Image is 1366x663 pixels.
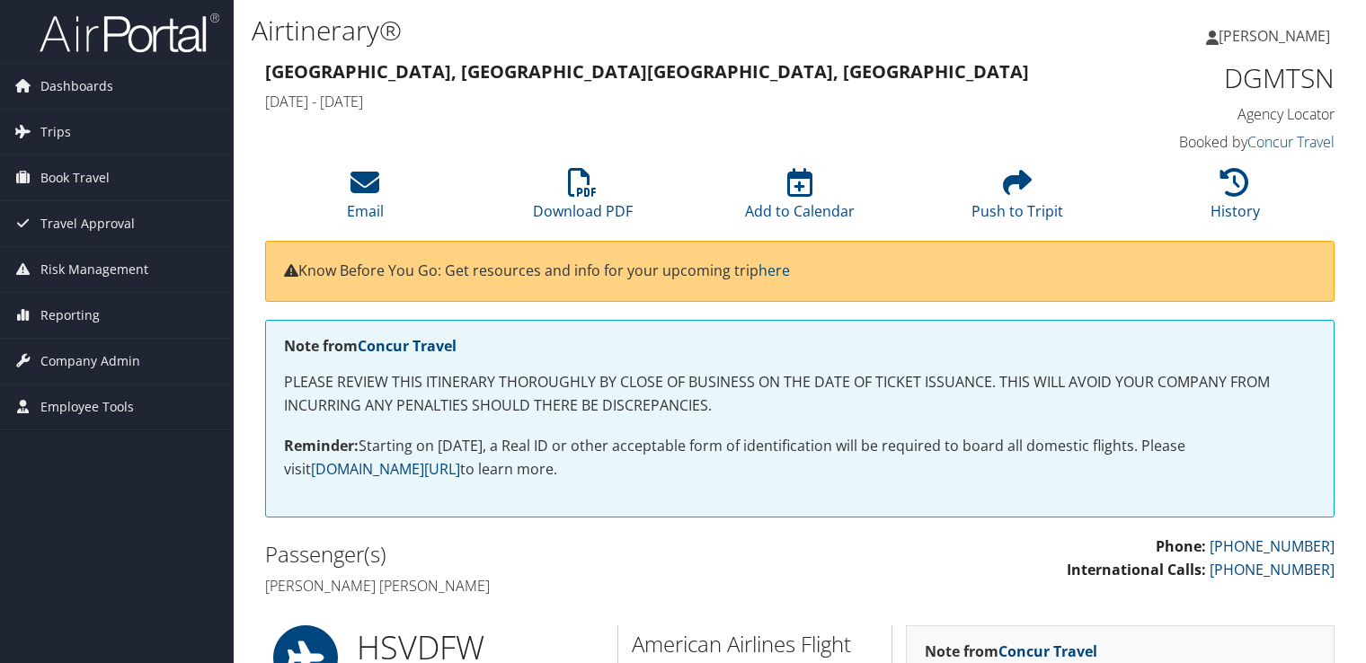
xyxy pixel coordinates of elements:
span: Trips [40,110,71,155]
p: Starting on [DATE], a Real ID or other acceptable form of identification will be required to boar... [284,435,1316,481]
span: Risk Management [40,247,148,292]
strong: Phone: [1156,536,1206,556]
strong: Note from [284,336,457,356]
h1: Airtinerary® [252,12,982,49]
span: Dashboards [40,64,113,109]
span: Travel Approval [40,201,135,246]
a: here [758,261,790,280]
h4: Booked by [1087,132,1335,152]
a: Add to Calendar [745,178,855,221]
a: [DOMAIN_NAME][URL] [311,459,460,479]
a: Email [347,178,384,221]
span: Book Travel [40,155,110,200]
h4: [DATE] - [DATE] [265,92,1060,111]
h1: DGMTSN [1087,59,1335,97]
h4: [PERSON_NAME] [PERSON_NAME] [265,576,786,596]
a: [PHONE_NUMBER] [1210,536,1335,556]
strong: International Calls: [1067,560,1206,579]
a: History [1211,178,1260,221]
strong: [GEOGRAPHIC_DATA], [GEOGRAPHIC_DATA] [GEOGRAPHIC_DATA], [GEOGRAPHIC_DATA] [265,59,1029,84]
span: Employee Tools [40,385,134,429]
strong: Reminder: [284,436,359,455]
h4: Agency Locator [1087,104,1335,124]
span: Company Admin [40,339,140,384]
a: [PHONE_NUMBER] [1210,560,1335,579]
a: Download PDF [533,178,633,221]
h2: Passenger(s) [265,539,786,570]
a: Push to Tripit [971,178,1063,221]
strong: Note from [925,641,1097,661]
p: Know Before You Go: Get resources and info for your upcoming trip [284,260,1316,283]
a: [PERSON_NAME] [1206,9,1348,63]
span: [PERSON_NAME] [1219,26,1330,46]
a: Concur Travel [358,336,457,356]
p: PLEASE REVIEW THIS ITINERARY THOROUGHLY BY CLOSE OF BUSINESS ON THE DATE OF TICKET ISSUANCE. THIS... [284,371,1316,417]
a: Concur Travel [1247,132,1335,152]
span: Reporting [40,293,100,338]
img: airportal-logo.png [40,12,219,54]
a: Concur Travel [998,641,1097,661]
